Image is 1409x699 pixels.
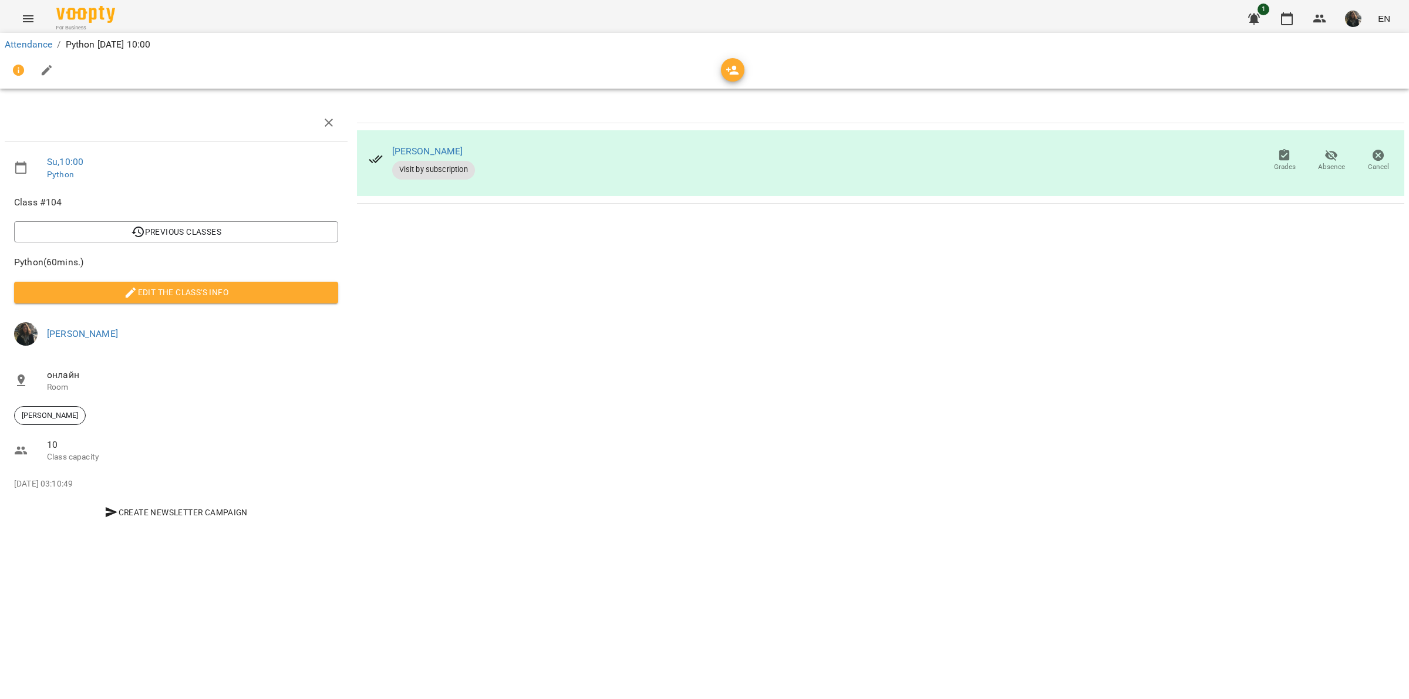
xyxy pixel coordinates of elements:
[1355,144,1402,177] button: Cancel
[57,38,60,52] li: /
[47,438,338,452] span: 10
[47,156,83,167] a: Su , 10:00
[66,38,151,52] p: Python [DATE] 10:00
[1378,12,1390,25] span: EN
[56,6,115,23] img: Voopty Logo
[14,221,338,242] button: Previous Classes
[14,406,86,425] div: [PERSON_NAME]
[47,451,338,463] p: Class capacity
[5,39,52,50] a: Attendance
[1308,144,1355,177] button: Absence
[14,5,42,33] button: Menu
[5,38,1404,52] nav: breadcrumb
[1368,162,1389,172] span: Cancel
[47,170,74,179] a: Python
[14,478,338,490] p: [DATE] 03:10:49
[1373,8,1395,29] button: EN
[47,381,338,393] p: Room
[19,505,333,519] span: Create Newsletter Campaign
[14,195,338,210] span: Class #104
[56,24,115,32] span: For Business
[1258,4,1269,15] span: 1
[1318,162,1345,172] span: Absence
[23,285,329,299] span: Edit the class's Info
[15,410,85,421] span: [PERSON_NAME]
[1274,162,1296,172] span: Grades
[47,368,338,382] span: онлайн
[14,255,338,269] span: Python ( 60 mins. )
[392,164,475,175] span: Visit by subscription
[47,328,118,339] a: [PERSON_NAME]
[14,282,338,303] button: Edit the class's Info
[1345,11,1361,27] img: 33f9a82ed513007d0552af73e02aac8a.jpg
[14,502,338,523] button: Create Newsletter Campaign
[1261,144,1308,177] button: Grades
[23,225,329,239] span: Previous Classes
[14,322,38,346] img: 33f9a82ed513007d0552af73e02aac8a.jpg
[392,146,463,157] a: [PERSON_NAME]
